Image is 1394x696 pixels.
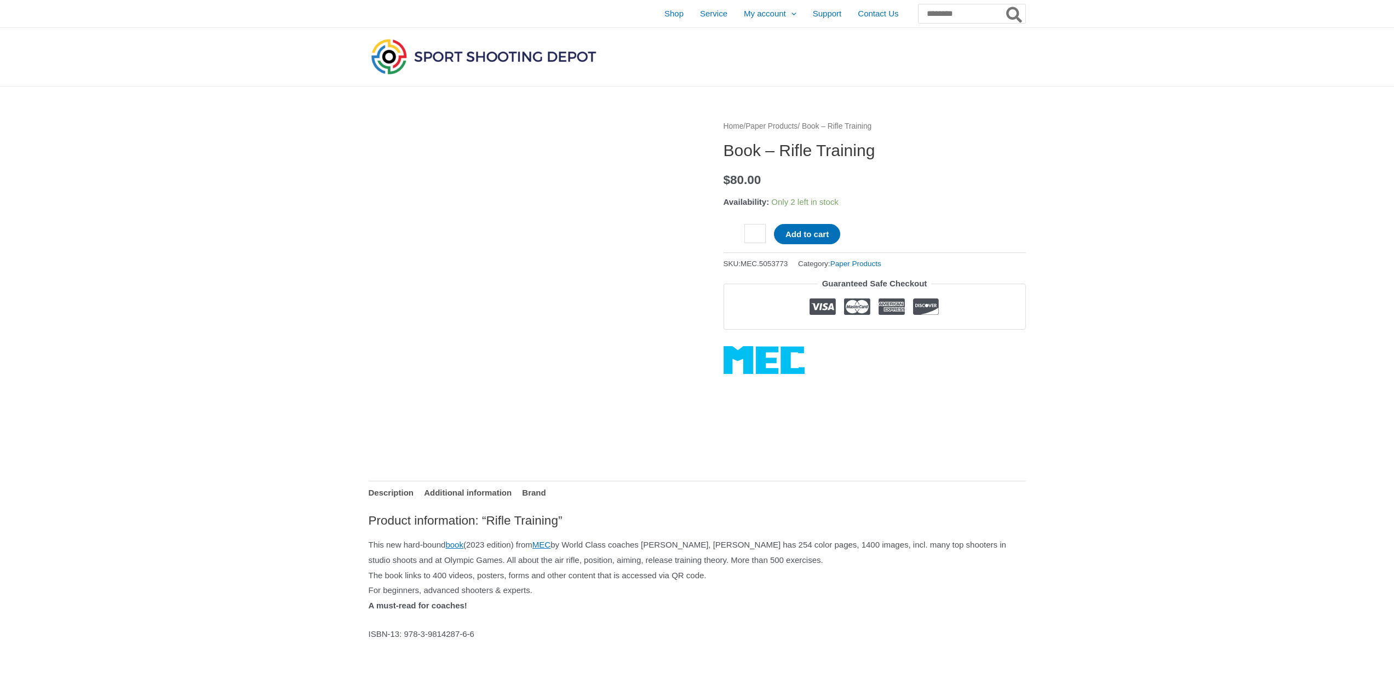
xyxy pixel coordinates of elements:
[830,260,881,268] a: Paper Products
[724,197,770,206] span: Availability:
[745,122,798,130] a: Paper Products
[532,540,550,549] a: MEC
[798,257,881,271] span: Category:
[818,276,932,291] legend: Guaranteed Safe Checkout
[724,346,805,374] a: MEC
[724,119,1026,134] nav: Breadcrumb
[445,540,463,549] a: book
[369,626,1026,642] p: ISBN-13: 978-3-9814287-6-6
[724,122,744,130] a: Home
[369,513,1026,528] h2: Product information: “Rifle Training”
[741,260,788,268] span: MEC.5053773
[744,224,766,243] input: Product quantity
[522,481,546,504] a: Brand
[369,601,467,610] strong: A must-read for coaches!
[1004,4,1025,23] button: Search
[424,481,512,504] a: Additional information
[724,173,761,187] bdi: 80.00
[774,224,840,244] button: Add to cart
[369,36,599,77] img: Sport Shooting Depot
[724,141,1026,160] h1: Book – Rifle Training
[369,481,414,504] a: Description
[724,173,731,187] span: $
[369,537,1026,613] p: This new hard-bound (2023 edition) from by World Class coaches [PERSON_NAME], [PERSON_NAME] has 2...
[771,197,839,206] span: Only 2 left in stock
[724,257,788,271] span: SKU:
